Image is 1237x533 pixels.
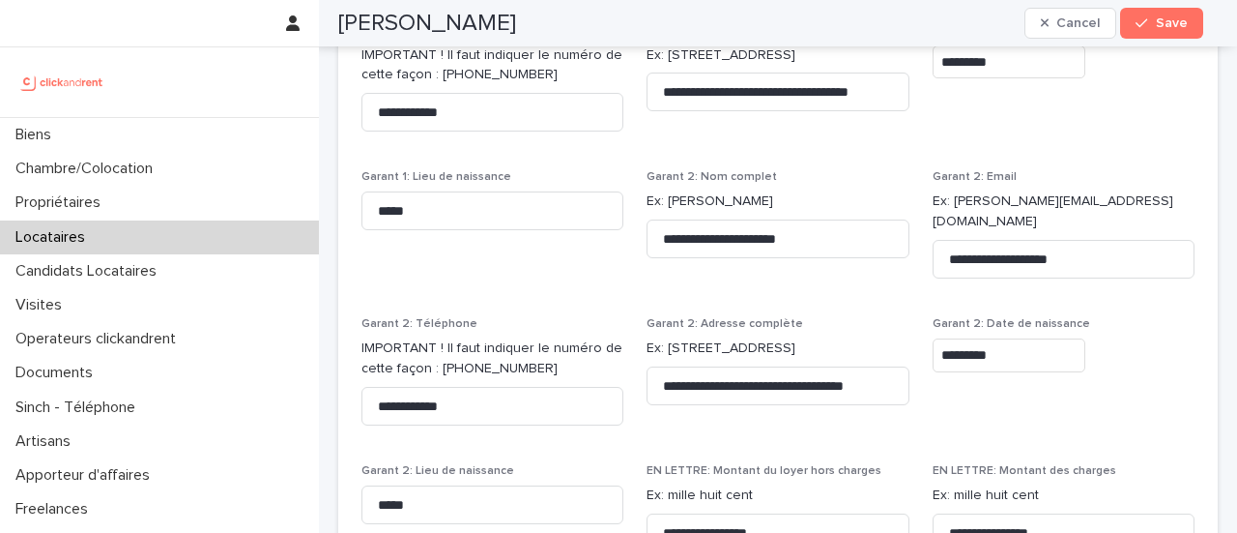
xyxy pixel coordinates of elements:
[8,364,108,382] p: Documents
[647,339,908,359] p: Ex: [STREET_ADDRESS]
[933,465,1116,477] span: EN LETTRE: Montant des charges
[933,171,1017,183] span: Garant 2: Email
[8,330,191,348] p: Operateurs clickandrent
[1156,16,1188,30] span: Save
[8,432,86,451] p: Artisans
[647,45,908,66] p: Ex: [STREET_ADDRESS]
[647,465,881,477] span: EN LETTRE: Montant du loyer hors charges
[647,486,908,506] p: Ex: mille huit cent
[1024,8,1117,39] button: Cancel
[8,228,101,247] p: Locataires
[1120,8,1202,39] button: Save
[647,171,777,183] span: Garant 2: Nom complet
[8,126,67,144] p: Biens
[1056,16,1100,30] span: Cancel
[8,296,77,314] p: Visites
[338,10,516,38] h2: [PERSON_NAME]
[361,339,623,379] p: IMPORTANT ! Il faut indiquer le numéro de cette façon : [PHONE_NUMBER]
[8,399,151,417] p: Sinch - Téléphone
[647,318,803,330] span: Garant 2: Adresse complète
[8,160,168,178] p: Chambre/Colocation
[933,486,1194,506] p: Ex: mille huit cent
[647,192,908,212] p: Ex: [PERSON_NAME]
[8,500,103,518] p: Freelances
[361,45,623,86] p: IMPORTANT ! Il faut indiquer le numéro de cette façon : [PHONE_NUMBER]
[933,192,1194,232] p: Ex: [PERSON_NAME][EMAIL_ADDRESS][DOMAIN_NAME]
[15,63,109,102] img: UCB0brd3T0yccxBKYDjQ
[8,193,116,212] p: Propriétaires
[8,466,165,485] p: Apporteur d'affaires
[361,318,477,330] span: Garant 2: Téléphone
[933,318,1090,330] span: Garant 2: Date de naissance
[8,262,172,281] p: Candidats Locataires
[361,465,514,477] span: Garant 2: Lieu de naissance
[361,171,511,183] span: Garant 1: Lieu de naissance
